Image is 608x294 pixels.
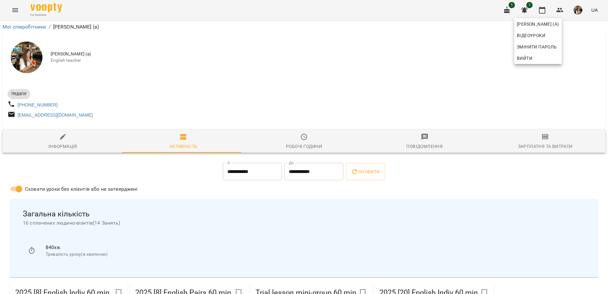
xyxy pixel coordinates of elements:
button: Вийти [514,53,562,64]
span: Вийти [517,54,532,62]
a: Змінити пароль [514,41,562,53]
a: Відеоуроки [514,30,548,41]
a: [PERSON_NAME] (а) [514,18,562,30]
span: [PERSON_NAME] (а) [517,20,559,28]
span: Відеоуроки [517,32,545,39]
span: Змінити пароль [517,43,559,51]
